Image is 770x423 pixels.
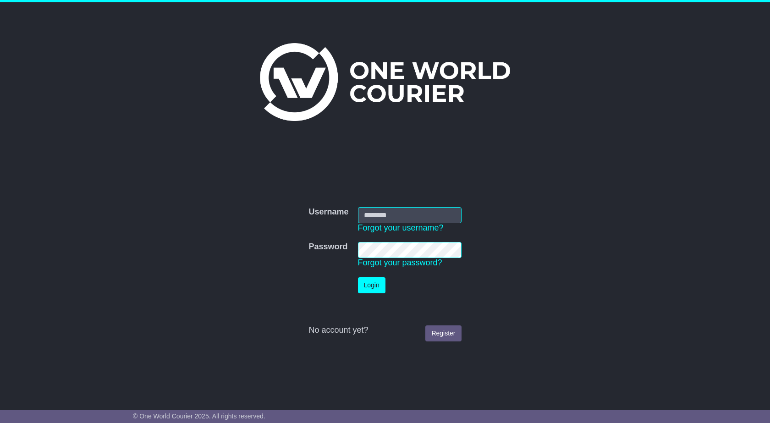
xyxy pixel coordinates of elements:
button: Login [358,277,385,293]
div: No account yet? [308,325,461,335]
a: Register [425,325,461,341]
a: Forgot your username? [358,223,444,232]
label: Username [308,207,348,217]
span: © One World Courier 2025. All rights reserved. [133,412,265,420]
label: Password [308,242,347,252]
img: One World [260,43,510,121]
a: Forgot your password? [358,258,442,267]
